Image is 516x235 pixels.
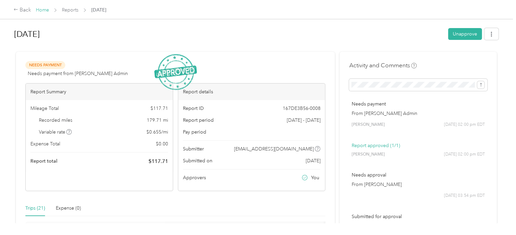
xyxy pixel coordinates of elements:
span: 179.71 mi [147,117,168,124]
span: Needs payment from [PERSON_NAME] Admin [28,70,128,77]
span: Recorded miles [39,117,72,124]
span: [DATE] 02:00 pm EDT [444,151,485,158]
p: Needs approval [351,171,485,179]
h1: Aug 2025 [14,26,443,42]
span: [EMAIL_ADDRESS][DOMAIN_NAME] [351,222,421,229]
span: [EMAIL_ADDRESS][DOMAIN_NAME] [234,145,314,152]
div: Expense (0) [56,205,81,212]
span: Submitter [183,145,204,152]
span: Expense Total [30,140,60,147]
span: Mileage Total [30,105,59,112]
span: $ 0.00 [156,140,168,147]
a: Reports [62,7,78,13]
span: 167DE3B56-0008 [282,105,320,112]
span: Report total [30,158,57,165]
span: [DATE] [91,6,106,14]
span: [DATE] 03:54 pm EDT [444,222,485,229]
span: Report ID [183,105,204,112]
a: Home [36,7,49,13]
span: Submitted on [183,157,212,164]
span: You [311,174,319,181]
span: Needs Payment [25,61,65,69]
span: Report period [183,117,214,124]
span: $ 117.71 [148,157,168,165]
div: Trips (21) [25,205,45,212]
p: Report approved (1/1) [351,142,485,149]
p: From [PERSON_NAME] [351,181,485,188]
span: [DATE] 03:54 pm EDT [444,193,485,199]
span: [PERSON_NAME] [351,122,384,128]
div: Report details [178,84,325,100]
p: Submitted for approval [351,213,485,220]
p: From [PERSON_NAME] Admin [351,110,485,117]
span: [DATE] 02:00 pm EDT [444,122,485,128]
span: $ 117.71 [150,105,168,112]
button: Unapprove [448,28,482,40]
span: Approvers [183,174,206,181]
span: [DATE] - [DATE] [286,117,320,124]
p: Needs payment [351,100,485,108]
iframe: Everlance-gr Chat Button Frame [478,197,516,235]
div: Back [14,6,31,14]
span: [PERSON_NAME] [351,151,384,158]
div: Report Summary [26,84,173,100]
span: Variable rate [39,128,72,136]
img: ApprovedStamp [154,54,197,90]
span: Pay period [183,128,206,136]
span: [DATE] [305,157,320,164]
span: $ 0.655 / mi [146,128,168,136]
h4: Activity and Comments [349,61,417,70]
